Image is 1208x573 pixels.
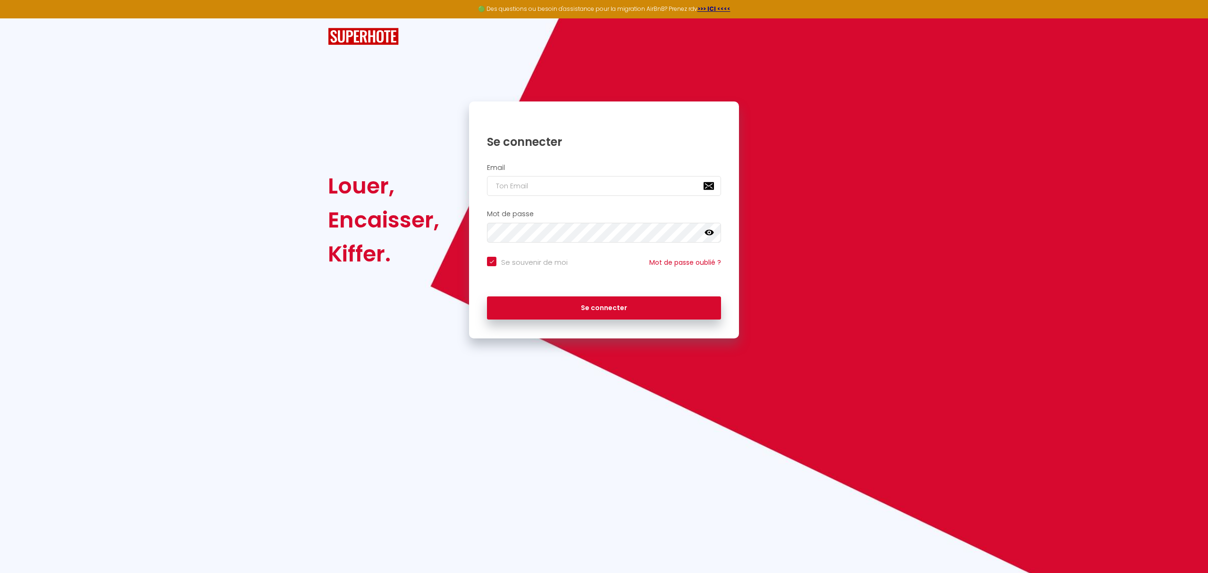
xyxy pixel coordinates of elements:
div: Louer, [328,169,439,203]
h2: Email [487,164,721,172]
img: SuperHote logo [328,28,399,45]
a: Mot de passe oublié ? [649,258,721,267]
div: Kiffer. [328,237,439,271]
button: Se connecter [487,296,721,320]
input: Ton Email [487,176,721,196]
div: Encaisser, [328,203,439,237]
h2: Mot de passe [487,210,721,218]
a: >>> ICI <<<< [697,5,730,13]
h1: Se connecter [487,135,721,149]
